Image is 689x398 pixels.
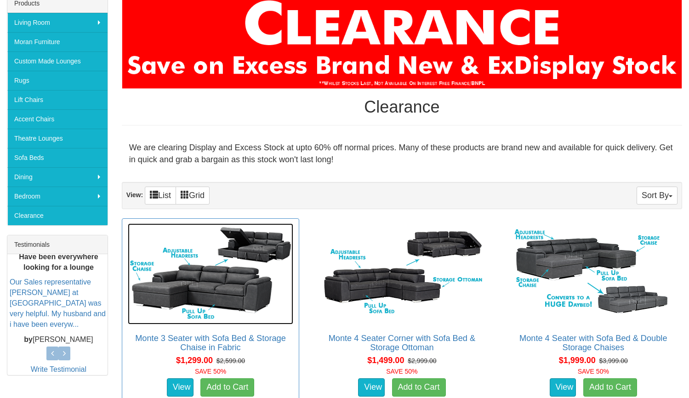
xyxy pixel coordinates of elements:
[329,334,475,352] a: Monte 4 Seater Corner with Sofa Bed & Storage Ottoman
[7,206,108,225] a: Clearance
[7,32,108,51] a: Moran Furniture
[7,90,108,109] a: Lift Chairs
[578,368,609,375] font: SAVE 50%
[358,378,385,397] a: View
[583,378,637,397] a: Add to Cart
[408,357,436,364] del: $2,999.00
[145,187,176,205] a: List
[392,378,446,397] a: Add to Cart
[122,135,682,173] div: We are clearing Display and Excess Stock at upto 60% off normal prices. Many of these products ar...
[7,129,108,148] a: Theatre Lounges
[7,167,108,187] a: Dining
[7,187,108,206] a: Bedroom
[126,192,143,199] strong: View:
[511,223,676,324] img: Monte 4 Seater with Sofa Bed & Double Storage Chaises
[367,356,404,365] span: $1,499.00
[319,223,484,324] img: Monte 4 Seater Corner with Sofa Bed & Storage Ottoman
[216,357,245,364] del: $2,599.00
[599,357,628,364] del: $3,999.00
[7,109,108,129] a: Accent Chairs
[637,187,678,205] button: Sort By
[10,334,108,345] p: [PERSON_NAME]
[167,378,194,397] a: View
[128,223,293,324] img: Monte 3 Seater with Sofa Bed & Storage Chaise in Fabric
[559,356,596,365] span: $1,999.00
[550,378,576,397] a: View
[195,368,226,375] font: SAVE 50%
[7,13,108,32] a: Living Room
[135,334,286,352] a: Monte 3 Seater with Sofa Bed & Storage Chaise in Fabric
[10,278,106,328] a: Our Sales representative [PERSON_NAME] at [GEOGRAPHIC_DATA] was very helpful. My husband and i ha...
[19,252,98,271] b: Have been everywhere looking for a lounge
[176,356,213,365] span: $1,299.00
[24,335,33,343] b: by
[200,378,254,397] a: Add to Cart
[386,368,417,375] font: SAVE 50%
[7,235,108,254] div: Testimonials
[7,71,108,90] a: Rugs
[176,187,210,205] a: Grid
[31,365,86,373] a: Write Testimonial
[7,148,108,167] a: Sofa Beds
[519,334,667,352] a: Monte 4 Seater with Sofa Bed & Double Storage Chaises
[7,51,108,71] a: Custom Made Lounges
[122,98,682,116] h1: Clearance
